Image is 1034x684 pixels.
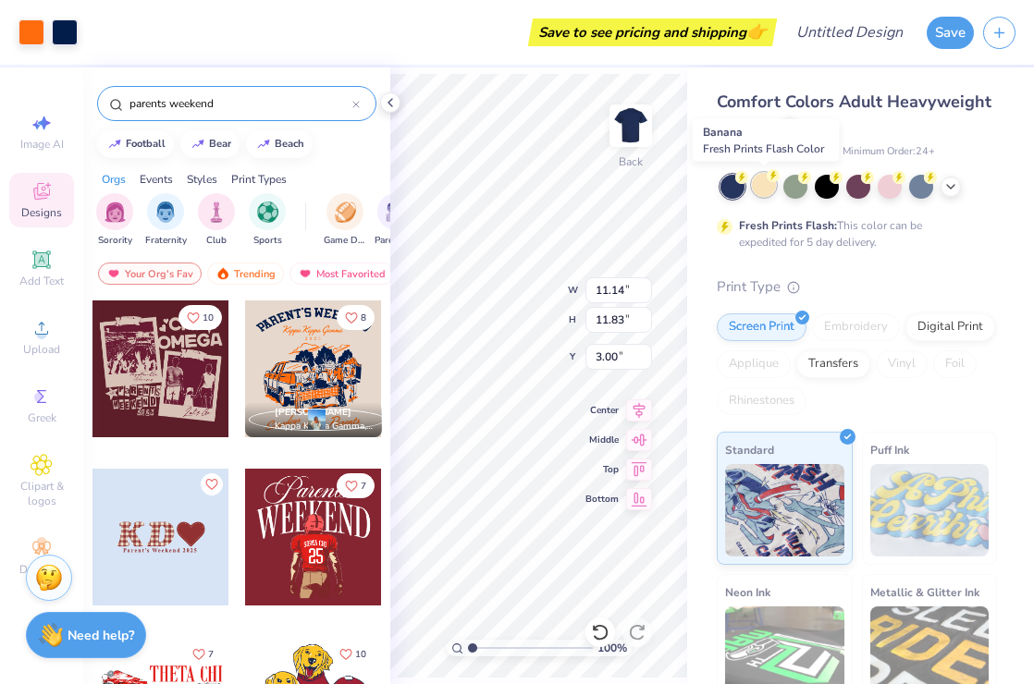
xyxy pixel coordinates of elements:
[206,234,227,248] span: Club
[870,464,990,556] img: Puff Ink
[361,482,366,491] span: 7
[106,267,121,280] img: most_fav.gif
[198,193,235,248] div: filter for Club
[693,119,840,162] div: Banana
[870,440,909,459] span: Puff Ink
[203,313,214,323] span: 10
[256,139,271,150] img: trend_line.gif
[275,139,304,149] div: beach
[725,440,774,459] span: Standard
[107,139,122,150] img: trend_line.gif
[337,305,375,330] button: Like
[208,650,214,659] span: 7
[180,130,240,158] button: bear
[324,193,366,248] button: filter button
[746,20,767,43] span: 👉
[249,193,286,248] div: filter for Sports
[9,479,74,508] span: Clipart & logos
[905,313,995,341] div: Digital Print
[876,350,928,378] div: Vinyl
[717,91,991,138] span: Comfort Colors Adult Heavyweight T-Shirt
[19,274,64,288] span: Add Text
[102,171,126,188] div: Orgs
[275,406,351,419] span: [PERSON_NAME]
[289,263,394,285] div: Most Favorited
[201,473,223,495] button: Like
[870,582,979,602] span: Metallic & Glitter Ink
[206,202,227,223] img: Club Image
[703,141,824,156] span: Fresh Prints Flash Color
[23,342,60,357] span: Upload
[246,130,313,158] button: beach
[21,205,62,220] span: Designs
[619,153,643,170] div: Back
[739,218,837,233] strong: Fresh Prints Flash:
[98,263,202,285] div: Your Org's Fav
[717,276,997,298] div: Print Type
[585,404,619,417] span: Center
[98,234,132,248] span: Sorority
[812,313,900,341] div: Embroidery
[215,267,230,280] img: trending.gif
[145,193,187,248] button: filter button
[145,193,187,248] div: filter for Fraternity
[585,493,619,506] span: Bottom
[145,234,187,248] span: Fraternity
[717,313,806,341] div: Screen Print
[533,18,772,46] div: Save to see pricing and shipping
[782,14,917,51] input: Untitled Design
[585,463,619,476] span: Top
[231,171,287,188] div: Print Types
[725,464,844,556] img: Standard
[597,640,627,656] span: 100 %
[612,107,649,144] img: Back
[725,582,770,602] span: Neon Ink
[253,234,282,248] span: Sports
[717,387,806,415] div: Rhinestones
[68,627,134,644] strong: Need help?
[96,193,133,248] div: filter for Sorority
[187,171,217,188] div: Styles
[209,139,231,149] div: bear
[331,641,375,666] button: Like
[20,137,64,152] span: Image AI
[324,234,366,248] span: Game Day
[386,202,407,223] img: Parent's Weekend Image
[96,193,133,248] button: filter button
[324,193,366,248] div: filter for Game Day
[275,420,375,434] span: Kappa Kappa Gamma, [GEOGRAPHIC_DATA]
[198,193,235,248] button: filter button
[184,641,222,666] button: Like
[126,139,166,149] div: football
[140,171,173,188] div: Events
[128,94,352,113] input: Try "Alpha"
[361,313,366,323] span: 8
[207,263,284,285] div: Trending
[843,144,935,160] span: Minimum Order: 24 +
[375,193,417,248] button: filter button
[796,350,870,378] div: Transfers
[927,17,974,49] button: Save
[249,193,286,248] button: filter button
[28,410,56,425] span: Greek
[375,193,417,248] div: filter for Parent's Weekend
[337,473,375,498] button: Like
[375,234,417,248] span: Parent's Weekend
[257,202,278,223] img: Sports Image
[105,202,126,223] img: Sorority Image
[933,350,977,378] div: Foil
[739,217,966,250] div: This color can be expedited for 5 day delivery.
[298,267,313,280] img: most_fav.gif
[355,650,366,659] span: 10
[97,130,174,158] button: football
[178,305,222,330] button: Like
[191,139,205,150] img: trend_line.gif
[335,202,356,223] img: Game Day Image
[717,350,791,378] div: Applique
[585,434,619,446] span: Middle
[155,202,176,223] img: Fraternity Image
[19,562,64,577] span: Decorate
